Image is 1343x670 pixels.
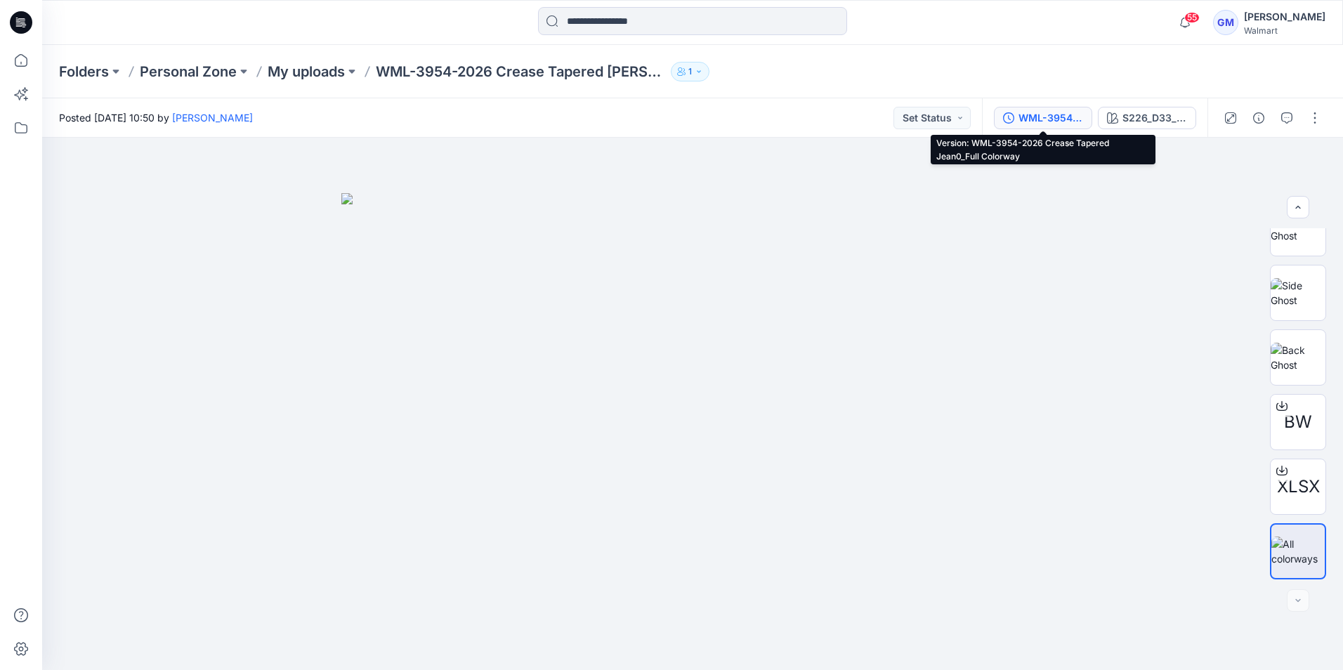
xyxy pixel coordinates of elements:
[376,62,665,81] p: WML-3954-2026 Crease Tapered [PERSON_NAME]
[1271,343,1325,372] img: Back Ghost
[1018,110,1083,126] div: WML-3954-2026 Crease Tapered Jean0_Full Colorway
[341,193,1044,670] img: eyJhbGciOiJIUzI1NiIsImtpZCI6IjAiLCJzbHQiOiJzZXMiLCJ0eXAiOiJKV1QifQ.eyJkYXRhIjp7InR5cGUiOiJzdG9yYW...
[1277,474,1320,499] span: XLSX
[1244,8,1325,25] div: [PERSON_NAME]
[994,107,1092,129] button: WML-3954-2026 Crease Tapered Jean0_Full Colorway
[59,62,109,81] a: Folders
[1184,12,1200,23] span: 55
[59,110,253,125] span: Posted [DATE] 10:50 by
[1284,409,1312,435] span: BW
[1098,107,1196,129] button: S226_D33_SC_Snakeskin Print_Print_Print_Cream100_G3001B_12.6in
[688,64,692,79] p: 1
[1244,25,1325,36] div: Walmart
[671,62,709,81] button: 1
[1122,110,1187,126] div: S226_D33_SC_Snakeskin Print_Print_Print_Cream100_G3001B_12.6in
[172,112,253,124] a: [PERSON_NAME]
[1247,107,1270,129] button: Details
[140,62,237,81] a: Personal Zone
[268,62,345,81] a: My uploads
[1271,537,1325,566] img: All colorways
[1271,214,1325,243] img: Front Ghost
[1271,278,1325,308] img: Side Ghost
[1213,10,1238,35] div: GM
